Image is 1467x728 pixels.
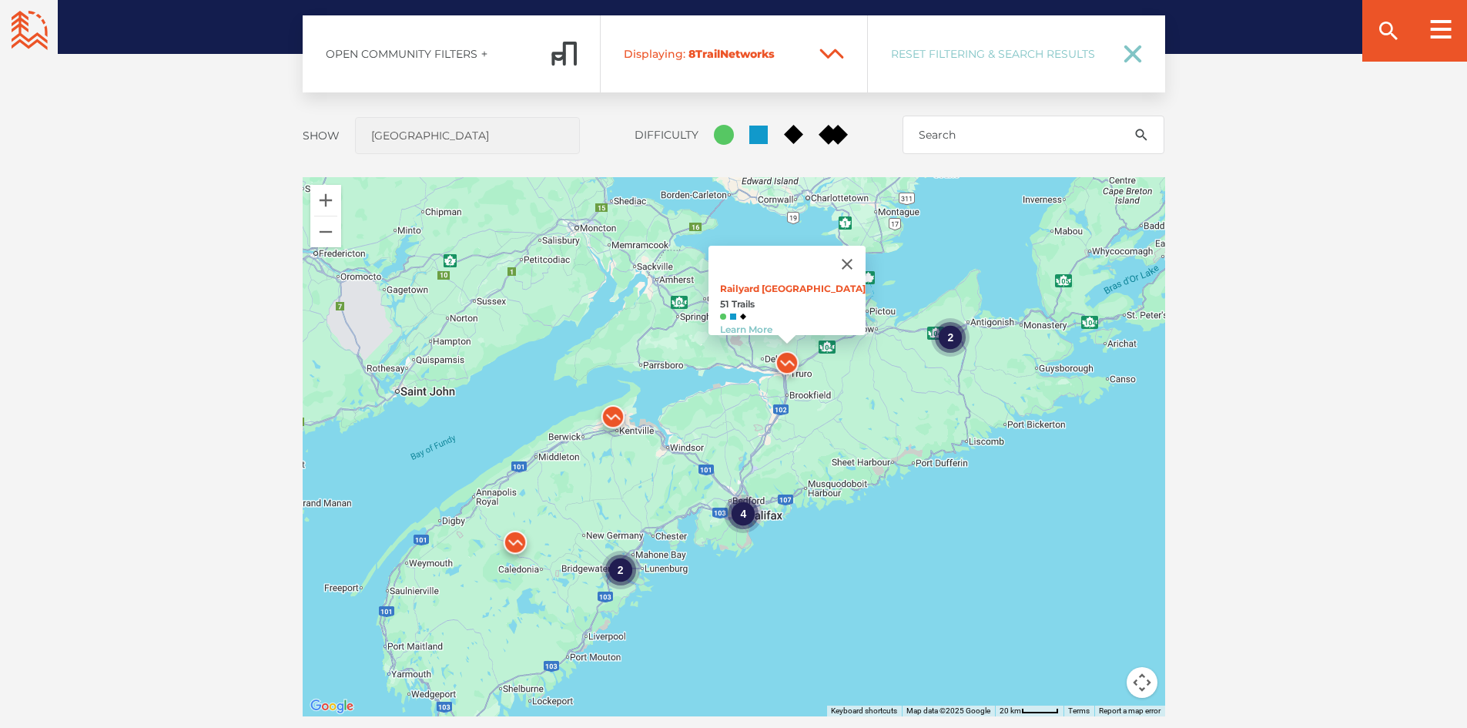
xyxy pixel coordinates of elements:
[306,696,357,716] img: Google
[1099,706,1161,715] a: Report a map error
[769,47,775,61] span: s
[891,47,1104,61] span: Reset Filtering & Search Results
[310,216,341,247] button: Zoom out
[740,314,746,320] img: Black Diamond
[479,49,490,59] ion-icon: add
[720,47,769,61] span: Network
[720,283,866,294] a: Railyard [GEOGRAPHIC_DATA]
[303,15,601,92] a: Open Community Filtersadd
[906,706,990,715] span: Map data ©2025 Google
[995,706,1063,716] button: Map Scale: 20 km per 45 pixels
[720,324,772,335] a: Learn More
[1127,667,1157,698] button: Map camera controls
[601,551,639,589] div: 2
[624,47,685,61] span: Displaying:
[720,314,726,320] img: Green Circle
[730,314,736,320] img: Blue Square
[868,15,1165,92] a: Reset Filtering & Search Results
[931,318,970,357] div: 2
[1134,127,1149,143] ion-icon: search
[635,128,698,142] label: Difficulty
[1376,18,1401,43] ion-icon: search
[326,47,477,61] span: Open Community Filters
[829,246,866,283] button: Close
[724,495,762,533] div: 4
[306,696,357,716] a: Open this area in Google Maps (opens a new window)
[688,47,695,61] span: 8
[310,185,341,216] button: Zoom in
[1118,116,1164,154] button: search
[903,116,1164,154] input: Search
[831,706,897,716] button: Keyboard shortcuts
[303,129,340,143] label: Show
[1068,706,1090,715] a: Terms (opens in new tab)
[720,298,866,310] strong: 51 Trails
[1000,706,1021,715] span: 20 km
[624,47,806,61] span: Trail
